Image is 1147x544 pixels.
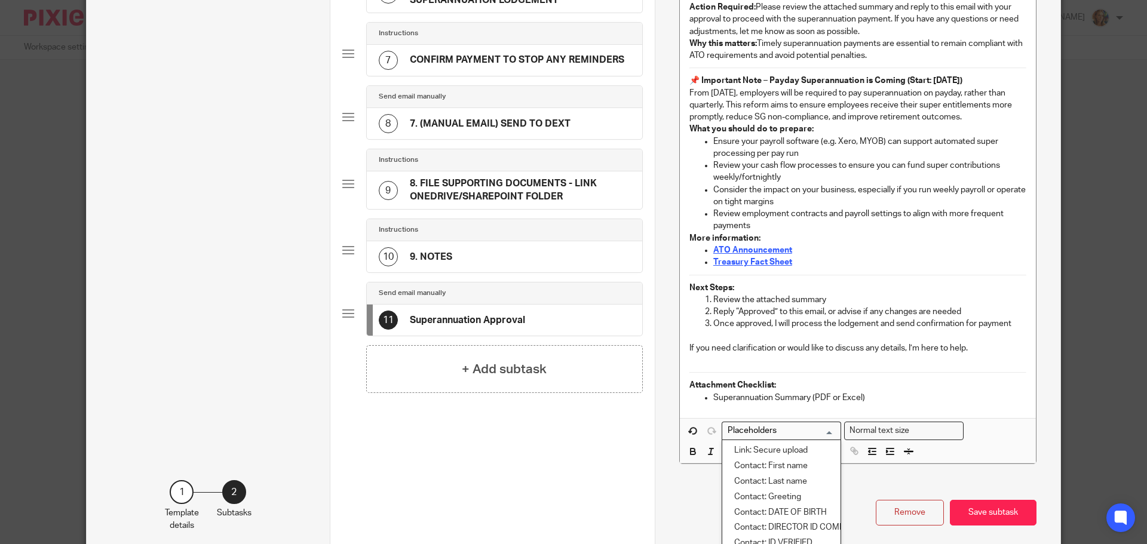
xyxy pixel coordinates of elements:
h4: 7. (MANUAL EMAIL) SEND TO DEXT [410,118,571,130]
p: From [DATE], employers will be required to pay superannuation on payday, rather than quarterly. T... [689,87,1026,124]
strong: 📌 Important Note – Payday Superannuation is Coming (Start: [DATE]) [689,76,962,85]
h4: + Add subtask [462,360,547,379]
h4: Send email manually [379,288,446,298]
div: 10 [379,247,398,266]
strong: More information: [689,234,760,242]
input: Search for option [913,425,956,437]
li: Contact: DIRECTOR ID COMPLETED [722,520,841,536]
div: 1 [170,480,194,504]
p: Ensure your payroll software (e.g. Xero, MYOB) can support automated super processing per pay run [713,136,1026,160]
strong: Attachment Checklist: [689,381,776,389]
button: Save subtask [950,500,1036,525]
li: Link: Secure upload [722,443,841,459]
p: Consider the impact on your business, especially if you run weekly payroll or operate on tight ma... [713,184,1026,208]
p: Template details [165,507,199,531]
p: Review employment contracts and payroll settings to align with more frequent payments [713,208,1026,232]
h4: Superannuation Approval [410,314,525,327]
strong: Action Required: [689,3,756,11]
h4: CONFIRM PAYMENT TO STOP ANY REMINDERS [410,54,624,66]
strong: Next Steps: [689,284,734,292]
div: Search for option [844,422,964,440]
button: Remove [876,500,944,525]
div: Text styles [844,422,964,440]
div: Search for option [722,422,841,440]
p: Review your cash flow processes to ensure you can fund super contributions weekly/fortnightly [713,159,1026,184]
p: Reply “Approved” to this email, or advise if any changes are needed [713,306,1026,318]
strong: Why this matters: [689,39,757,48]
span: Normal text size [847,425,912,437]
h4: Instructions [379,155,418,165]
p: Superannuation Summary (PDF or Excel) [713,392,1026,404]
a: ATO Announcement [713,246,792,254]
p: Review the attached summary [713,294,1026,306]
div: 2 [222,480,246,504]
li: Contact: First name [722,459,841,474]
a: Treasury Fact Sheet [713,258,792,266]
p: Once approved, I will process the lodgement and send confirmation for payment [713,318,1026,330]
li: Contact: Greeting [722,490,841,505]
h4: 9. NOTES [410,251,452,263]
li: Contact: Last name [722,474,841,490]
div: 9 [379,181,398,200]
h4: Send email manually [379,92,446,102]
li: Contact: DATE OF BIRTH [722,505,841,521]
p: Subtasks [217,507,252,519]
h4: Instructions [379,29,418,38]
div: 11 [379,311,398,330]
p: If you need clarification or would like to discuss any details, I’m here to help. [689,342,1026,354]
strong: What you should do to prepare: [689,125,814,133]
h4: 8. FILE SUPPORTING DOCUMENTS - LINK ONEDRIVE/SHAREPOINT FOLDER [410,177,630,203]
div: Placeholders [722,422,841,440]
div: 7 [379,51,398,70]
p: Please review the attached summary and reply to this email with your approval to proceed with the... [689,1,1026,38]
h4: Instructions [379,225,418,235]
div: 8 [379,114,398,133]
input: Search for option [723,425,834,437]
p: Timely superannuation payments are essential to remain compliant with ATO requirements and avoid ... [689,38,1026,62]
